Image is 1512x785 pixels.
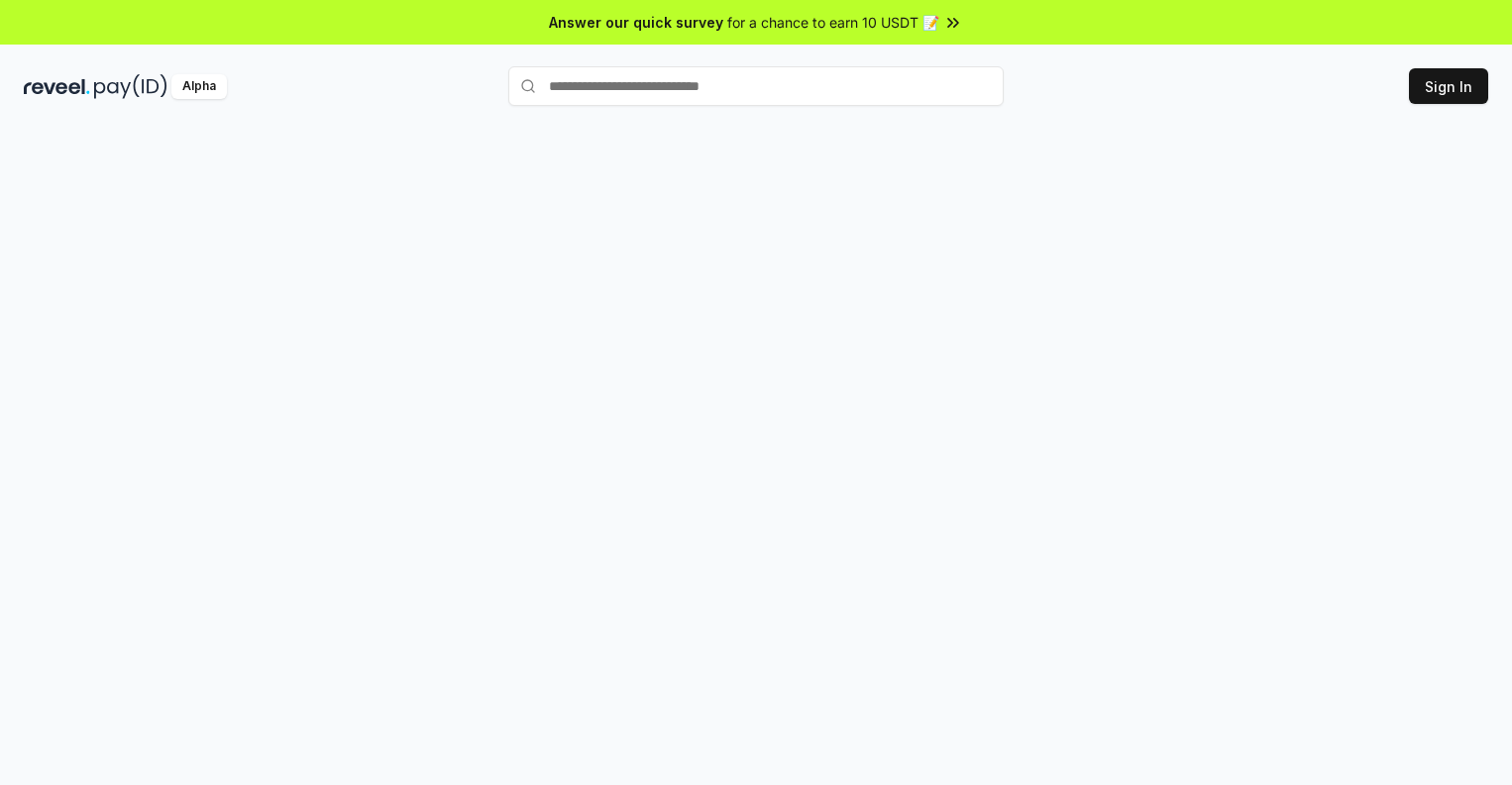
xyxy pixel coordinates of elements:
[727,12,939,33] span: for a chance to earn 10 USDT 📝
[549,12,723,33] span: Answer our quick survey
[94,74,167,99] img: pay_id
[1409,68,1488,104] button: Sign In
[171,74,227,99] div: Alpha
[24,74,90,99] img: reveel_dark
